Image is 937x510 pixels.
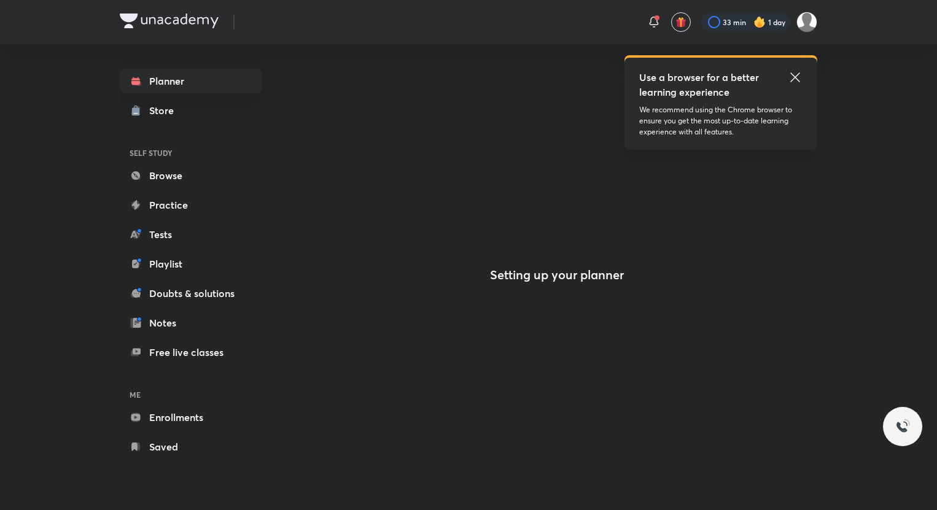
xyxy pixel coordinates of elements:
[490,268,624,282] h4: Setting up your planner
[753,16,766,28] img: streak
[120,222,262,247] a: Tests
[120,98,262,123] a: Store
[120,163,262,188] a: Browse
[120,435,262,459] a: Saved
[120,193,262,217] a: Practice
[671,12,691,32] button: avatar
[120,405,262,430] a: Enrollments
[639,70,761,99] h5: Use a browser for a better learning experience
[120,142,262,163] h6: SELF STUDY
[149,103,181,118] div: Store
[120,281,262,306] a: Doubts & solutions
[675,17,686,28] img: avatar
[120,14,219,31] a: Company Logo
[120,69,262,93] a: Planner
[895,419,910,434] img: ttu
[639,104,803,137] p: We recommend using the Chrome browser to ensure you get the most up-to-date learning experience w...
[120,384,262,405] h6: ME
[120,311,262,335] a: Notes
[120,340,262,365] a: Free live classes
[796,12,817,33] img: Nitin
[120,14,219,28] img: Company Logo
[120,252,262,276] a: Playlist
